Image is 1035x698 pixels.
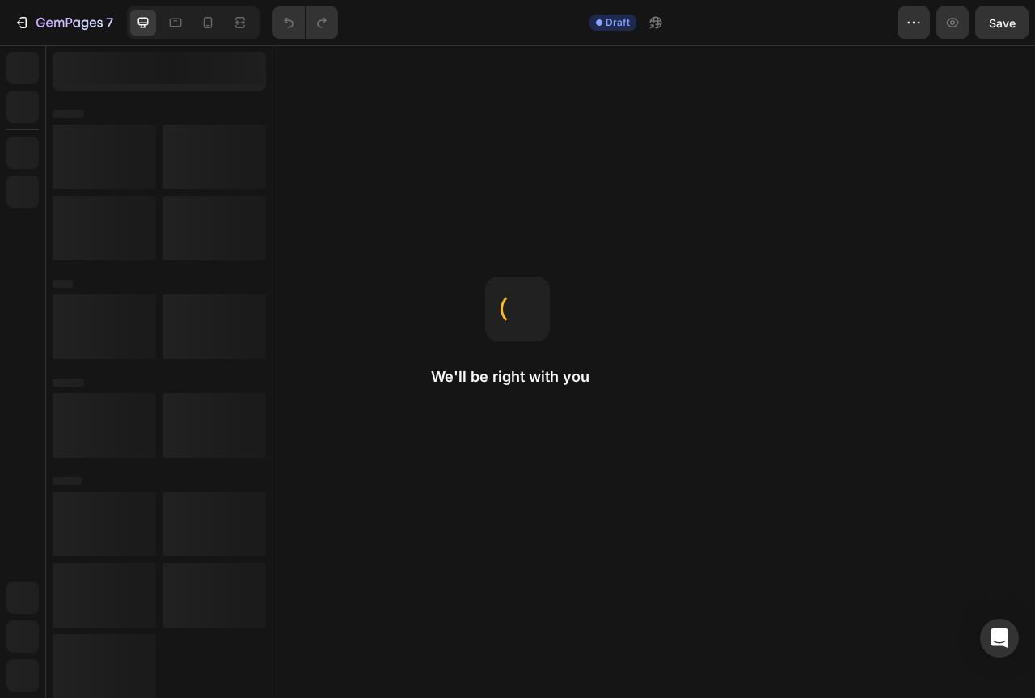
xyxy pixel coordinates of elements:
[989,16,1016,30] span: Save
[6,6,120,39] button: 7
[980,619,1019,658] div: Open Intercom Messenger
[431,367,604,387] h2: We'll be right with you
[106,13,113,32] p: 7
[606,15,630,30] span: Draft
[272,6,338,39] div: Undo/Redo
[975,6,1029,39] button: Save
